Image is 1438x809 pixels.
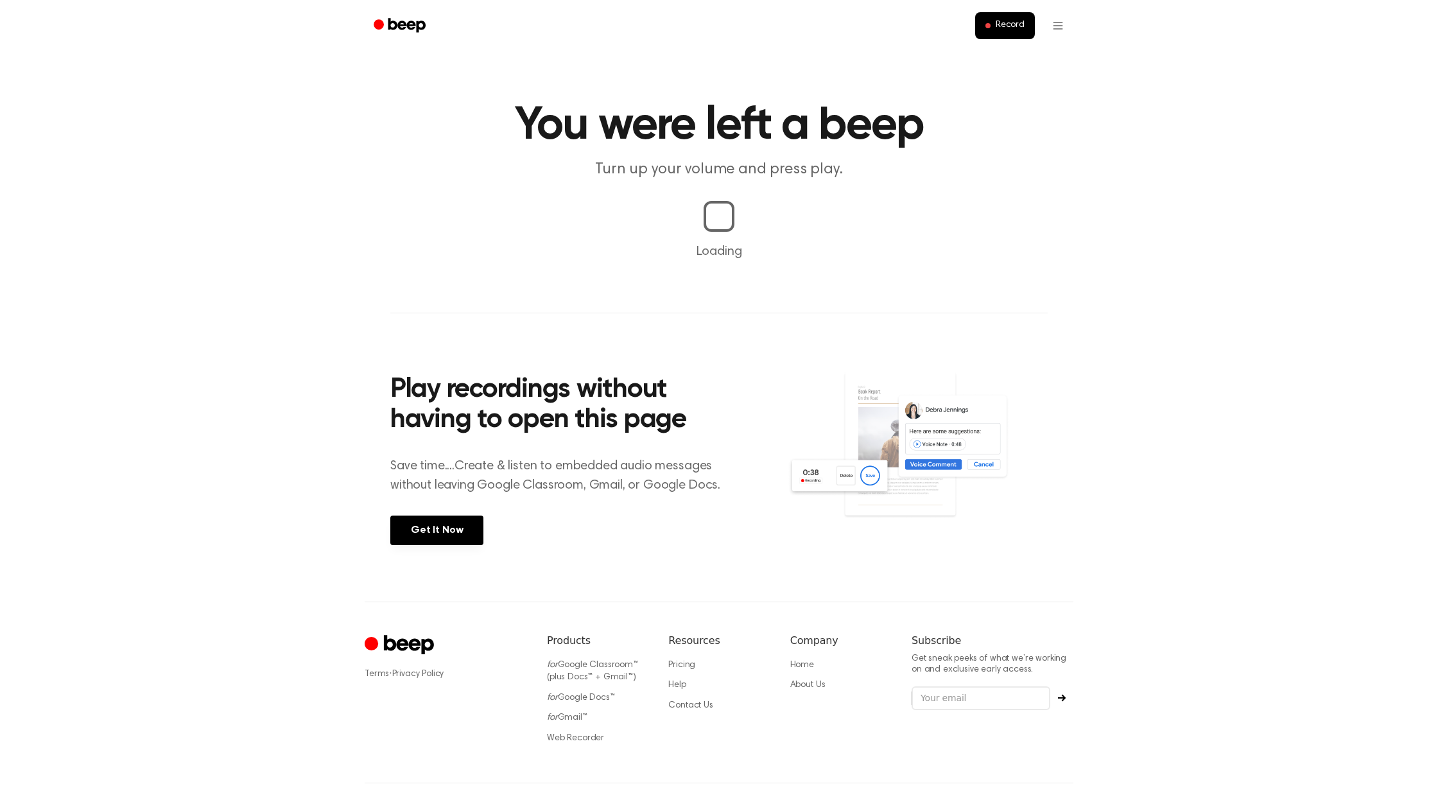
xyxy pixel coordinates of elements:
a: Cruip [365,633,437,658]
i: for [547,693,558,702]
a: Pricing [668,661,695,670]
a: forGoogle Docs™ [547,693,615,702]
img: Voice Comments on Docs and Recording Widget [788,371,1048,544]
a: Web Recorder [547,734,604,743]
h6: Company [790,633,891,648]
a: Help [668,681,686,690]
p: Loading [15,242,1423,261]
button: Subscribe [1050,694,1073,702]
h6: Products [547,633,648,648]
p: Get sneak peeks of what we’re working on and exclusive early access. [912,654,1073,676]
h1: You were left a beep [390,103,1048,149]
i: for [547,713,558,722]
a: Beep [365,13,437,39]
h2: Play recordings without having to open this page [390,375,736,436]
p: Save time....Create & listen to embedded audio messages without leaving Google Classroom, Gmail, ... [390,457,736,495]
a: Contact Us [668,701,713,710]
a: Home [790,661,814,670]
button: Record [975,12,1035,39]
a: Get It Now [390,516,483,545]
a: Terms [365,670,389,679]
button: Open menu [1043,10,1073,41]
div: · [365,668,526,681]
a: About Us [790,681,826,690]
a: forGmail™ [547,713,587,722]
span: Record [996,20,1025,31]
h6: Subscribe [912,633,1073,648]
i: for [547,661,558,670]
input: Your email [912,686,1050,711]
p: Turn up your volume and press play. [472,159,966,180]
a: Privacy Policy [392,670,444,679]
a: forGoogle Classroom™ (plus Docs™ + Gmail™) [547,661,638,683]
h6: Resources [668,633,769,648]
